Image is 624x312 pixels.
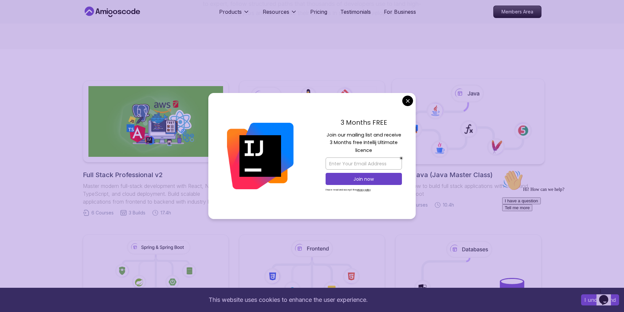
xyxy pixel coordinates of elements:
img: :wave: [3,3,24,24]
button: Resources [263,8,297,21]
div: This website uses cookies to enhance the user experience. [5,293,571,307]
span: 10.4h [443,202,454,208]
span: 17.4h [161,210,171,216]
a: Testimonials [340,8,371,16]
a: Pricing [310,8,327,16]
button: Accept cookies [581,294,619,305]
button: I have a question [3,30,41,37]
img: Full Stack Professional v2 [88,86,223,157]
a: Core Java (Java Master Class)Learn how to build full stack applications with Java and Spring Boot... [395,81,541,208]
h2: Core Java (Java Master Class) [395,170,541,179]
a: For Business [384,8,416,16]
span: Hi! How can we help? [3,20,65,25]
button: Products [219,8,250,21]
a: Members Area [493,6,541,18]
h2: Full Stack Professional v2 [83,170,229,179]
iframe: chat widget [500,167,617,283]
a: Java Full StackLearn how to build full stack applications with Java and Spring Boot29 Courses4 Bu... [239,81,385,208]
span: 18 Courses [404,202,428,208]
a: Full Stack Professional v2Full Stack Professional v2Master modern full-stack development with Rea... [83,81,229,216]
iframe: chat widget [596,286,617,305]
div: 👋Hi! How can we help?I have a questionTell me more [3,3,121,44]
p: Learn how to build full stack applications with Java and Spring Boot [395,182,541,198]
p: Master modern full-stack development with React, Node.js, TypeScript, and cloud deployment. Build... [83,182,229,206]
p: Members Area [494,6,541,18]
span: 6 Courses [91,210,114,216]
p: Resources [263,8,289,16]
p: Products [219,8,242,16]
button: Tell me more [3,37,33,44]
span: 3 Builds [129,210,145,216]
